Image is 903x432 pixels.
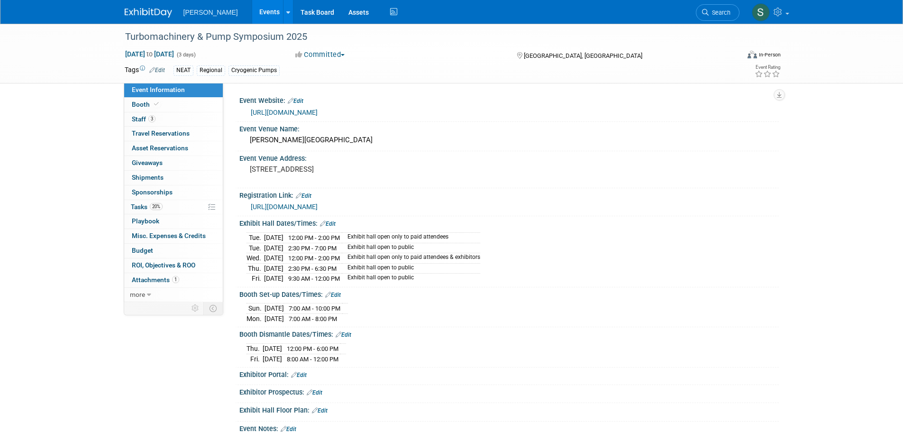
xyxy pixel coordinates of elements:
[264,253,283,264] td: [DATE]
[246,232,264,243] td: Tue.
[246,243,264,253] td: Tue.
[342,243,480,253] td: Exhibit hall open to public
[173,65,193,75] div: NEAT
[124,141,223,156] a: Asset Reservations
[124,83,223,97] a: Event Information
[132,276,179,284] span: Attachments
[246,274,264,284] td: Fri.
[312,407,328,414] a: Edit
[239,403,779,415] div: Exhibit Hall Floor Plan:
[288,255,340,262] span: 12:00 PM - 2:00 PM
[124,273,223,287] a: Attachments1
[684,49,781,64] div: Event Format
[246,133,772,147] div: [PERSON_NAME][GEOGRAPHIC_DATA]
[287,356,338,363] span: 8:00 AM - 12:00 PM
[124,229,223,243] a: Misc. Expenses & Credits
[758,51,781,58] div: In-Person
[288,245,337,252] span: 2:30 PM - 7:00 PM
[125,50,174,58] span: [DATE] [DATE]
[239,93,779,106] div: Event Website:
[251,203,318,211] a: [URL][DOMAIN_NAME]
[239,188,779,201] div: Registration Link:
[289,305,340,312] span: 7:00 AM - 10:00 PM
[183,9,238,16] span: [PERSON_NAME]
[122,28,725,46] div: Turbomachinery & Pump Symposium 2025
[264,232,283,243] td: [DATE]
[124,244,223,258] a: Budget
[130,291,145,298] span: more
[288,234,340,241] span: 12:00 PM - 2:00 PM
[124,214,223,229] a: Playbook
[288,265,337,272] span: 2:30 PM - 6:30 PM
[187,302,204,314] td: Personalize Event Tab Strip
[149,67,165,74] a: Edit
[124,156,223,170] a: Giveaways
[125,8,172,18] img: ExhibitDay
[132,159,163,166] span: Giveaways
[524,52,642,59] span: [GEOGRAPHIC_DATA], [GEOGRAPHIC_DATA]
[132,247,153,254] span: Budget
[132,261,195,269] span: ROI, Objectives & ROO
[203,302,223,314] td: Toggle Event Tabs
[239,368,779,380] div: Exhibitor Portal:
[124,185,223,200] a: Sponsorships
[250,165,454,174] pre: [STREET_ADDRESS]
[288,275,340,282] span: 9:30 AM - 12:00 PM
[246,354,263,364] td: Fri.
[239,216,779,229] div: Exhibit Hall Dates/Times:
[320,221,336,227] a: Edit
[342,232,480,243] td: Exhibit hall open only to paid attendees
[292,50,348,60] button: Committed
[131,203,163,211] span: Tasks
[239,287,779,300] div: Booth Set-up Dates/Times:
[246,253,264,264] td: Wed.
[288,98,303,104] a: Edit
[124,258,223,273] a: ROI, Objectives & ROO
[124,171,223,185] a: Shipments
[287,345,338,352] span: 12:00 PM - 6:00 PM
[265,313,284,323] td: [DATE]
[148,115,155,122] span: 3
[132,86,185,93] span: Event Information
[132,129,190,137] span: Travel Reservations
[263,343,282,354] td: [DATE]
[132,144,188,152] span: Asset Reservations
[264,243,283,253] td: [DATE]
[246,313,265,323] td: Mon.
[239,327,779,340] div: Booth Dismantle Dates/Times:
[239,122,779,134] div: Event Venue Name:
[709,9,730,16] span: Search
[239,385,779,397] div: Exhibitor Prospectus:
[172,276,179,283] span: 1
[307,389,322,396] a: Edit
[125,65,165,76] td: Tags
[342,253,480,264] td: Exhibit hall open only to paid attendees & exhibitors
[124,288,223,302] a: more
[748,51,757,58] img: Format-Inperson.png
[124,200,223,214] a: Tasks20%
[124,112,223,127] a: Staff3
[325,292,341,298] a: Edit
[132,232,206,239] span: Misc. Expenses & Credits
[154,101,159,107] i: Booth reservation complete
[264,274,283,284] td: [DATE]
[124,127,223,141] a: Travel Reservations
[264,263,283,274] td: [DATE]
[197,65,225,75] div: Regional
[124,98,223,112] a: Booth
[246,263,264,274] td: Thu.
[150,203,163,210] span: 20%
[291,372,307,378] a: Edit
[296,193,311,199] a: Edit
[246,303,265,314] td: Sun.
[145,50,154,58] span: to
[132,174,164,181] span: Shipments
[336,331,351,338] a: Edit
[265,303,284,314] td: [DATE]
[228,65,280,75] div: Cryogenic Pumps
[342,274,480,284] td: Exhibit hall open to public
[263,354,282,364] td: [DATE]
[246,343,263,354] td: Thu.
[132,101,161,108] span: Booth
[132,188,173,196] span: Sponsorships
